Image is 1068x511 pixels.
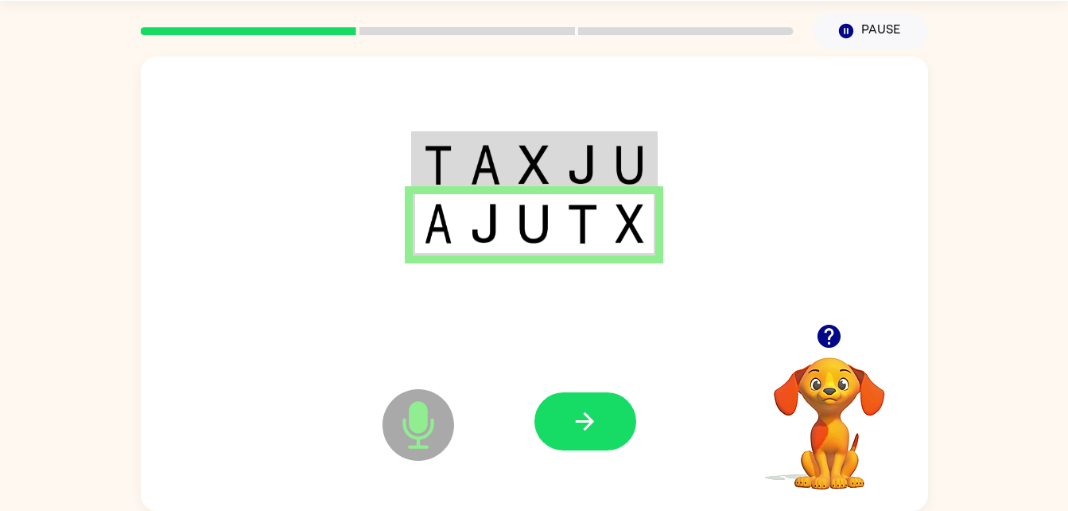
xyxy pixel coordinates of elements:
img: x [616,204,644,244]
img: t [567,204,597,244]
img: u [518,204,549,244]
img: j [567,145,597,185]
img: u [616,145,644,185]
img: a [424,204,452,244]
img: x [518,145,549,185]
img: a [470,145,500,185]
img: j [470,204,500,244]
button: Pause [813,13,928,49]
img: t [424,145,452,185]
video: Your browser must support playing .mp4 files to use Literably. Please try using another browser. [750,333,909,492]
